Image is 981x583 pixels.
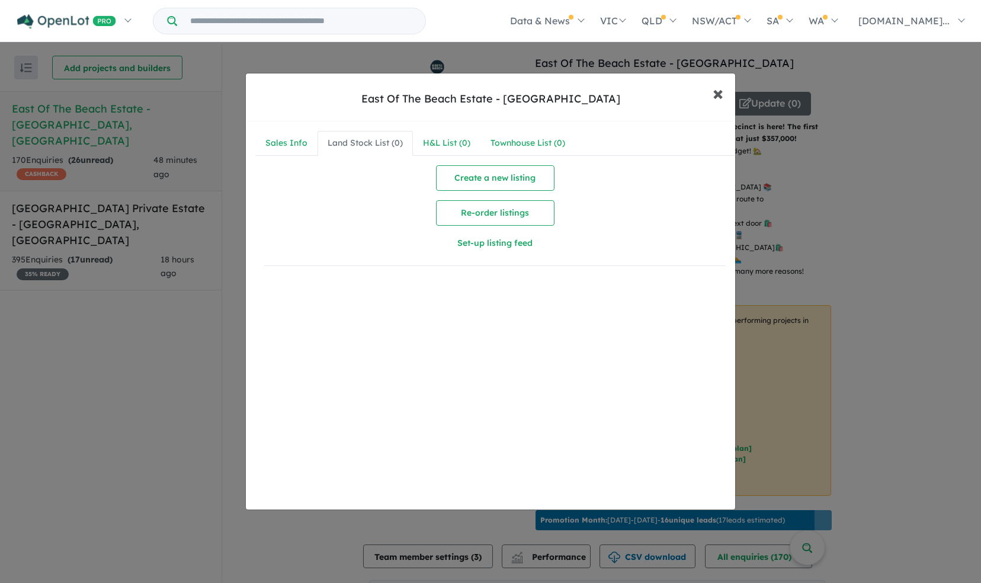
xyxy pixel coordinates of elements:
[713,80,723,105] span: ×
[265,136,307,150] div: Sales Info
[361,91,620,107] div: East Of The Beach Estate - [GEOGRAPHIC_DATA]
[17,14,116,29] img: Openlot PRO Logo White
[328,136,403,150] div: Land Stock List ( 0 )
[179,8,423,34] input: Try estate name, suburb, builder or developer
[490,136,565,150] div: Townhouse List ( 0 )
[436,165,554,191] button: Create a new listing
[423,136,470,150] div: H&L List ( 0 )
[380,230,611,256] button: Set-up listing feed
[436,200,554,226] button: Re-order listings
[858,15,950,27] span: [DOMAIN_NAME]...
